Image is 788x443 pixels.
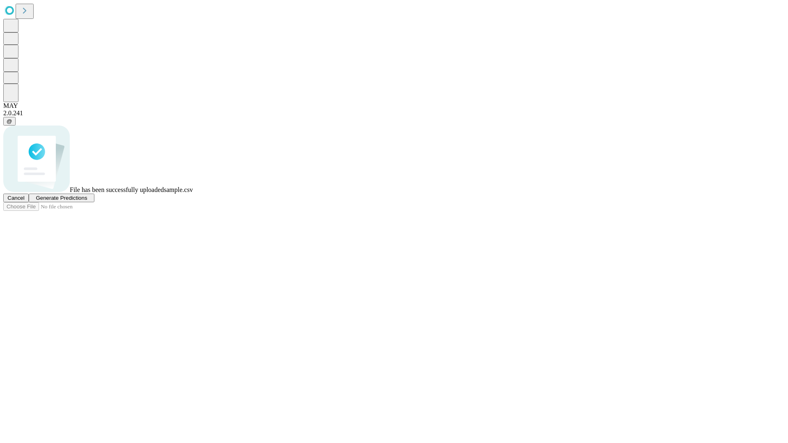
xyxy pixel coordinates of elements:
button: Generate Predictions [29,194,94,202]
span: Generate Predictions [36,195,87,201]
button: @ [3,117,16,126]
span: File has been successfully uploaded [70,186,164,193]
div: 2.0.241 [3,110,785,117]
span: @ [7,118,12,124]
div: MAY [3,102,785,110]
button: Cancel [3,194,29,202]
span: sample.csv [164,186,193,193]
span: Cancel [7,195,25,201]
